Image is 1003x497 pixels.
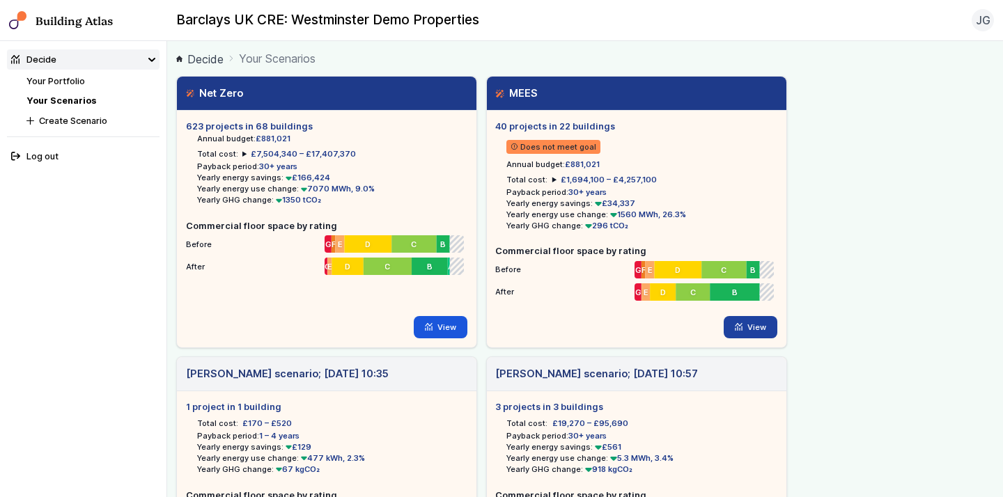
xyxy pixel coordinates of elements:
a: View [414,316,467,338]
button: JG [972,9,994,31]
span: B [734,286,740,297]
li: Payback period: [506,187,777,198]
h2: Barclays UK CRE: Westminster Demo Properties [176,11,479,29]
li: Yearly energy use change: [506,209,777,220]
li: Yearly energy use change: [197,183,467,194]
h3: MEES [495,86,537,101]
li: Yearly energy use change: [506,452,777,464]
span: 67 kgCO₂ [274,464,320,474]
span: G [325,239,331,250]
h5: 1 project in 1 building [186,400,467,413]
summary: Decide [7,49,160,70]
a: View [724,316,777,338]
h6: Total cost: [197,148,238,159]
button: Create Scenario [22,111,160,131]
span: 5.3 MWh, 3.4% [608,453,674,463]
span: D [661,286,667,297]
span: 30+ years [568,187,607,197]
h3: Net Zero [186,86,243,101]
span: 1560 MWh, 26.3% [608,210,686,219]
summary: £7,504,340 – £17,407,370 [242,148,356,159]
li: Yearly GHG change: [506,220,777,231]
li: Payback period: [506,430,777,441]
li: Annual budget: [506,159,777,170]
span: £170 – £520 [242,418,292,429]
h6: Total cost: [197,418,238,429]
span: E [648,264,653,275]
span: D [676,264,682,275]
span: £881,021 [565,159,600,169]
li: Before [495,258,777,276]
span: E [644,286,648,297]
span: 7070 MWh, 9.0% [299,184,375,194]
span: B [430,261,435,272]
span: Does not meet goal [506,140,600,153]
span: 1 – 4 years [259,431,300,441]
span: 30+ years [568,431,607,441]
span: C [692,286,697,297]
span: E [338,239,343,250]
h6: Total cost: [506,418,547,429]
span: G [635,264,641,275]
span: 918 kgCO₂ [583,464,632,474]
span: JG [976,12,990,29]
li: Before [186,232,467,251]
span: £129 [283,442,312,452]
li: Yearly energy savings: [506,441,777,452]
li: Yearly energy use change: [197,452,467,464]
span: 1350 tCO₂ [274,195,322,205]
li: Yearly energy savings: [506,198,777,209]
span: 296 tCO₂ [583,221,628,230]
li: Payback period: [197,430,467,441]
span: £34,337 [593,198,635,208]
h3: [PERSON_NAME] scenario; [DATE] 10:57 [495,366,698,381]
a: Your Portfolio [26,76,85,86]
h5: 40 projects in 22 buildings [495,120,777,133]
button: Log out [7,146,160,166]
span: G [325,261,327,272]
h5: 623 projects in 68 buildings [186,120,467,133]
span: Your Scenarios [239,50,316,67]
h6: Total cost: [506,174,547,185]
span: D [366,239,372,250]
h5: Commercial floor space by rating [495,244,777,258]
h5: Commercial floor space by rating [186,219,467,232]
span: £1,694,100 – £4,257,100 [561,175,657,184]
li: Annual budget: [197,133,467,144]
span: C [723,264,729,275]
summary: £1,694,100 – £4,257,100 [552,174,657,185]
span: £19,270 – £95,690 [552,418,628,429]
span: 30+ years [259,161,297,171]
span: £166,424 [283,173,331,182]
span: F [332,239,336,250]
li: After [495,281,777,299]
span: £7,504,340 – £17,407,370 [251,149,356,159]
span: 477 kWh, 2.3% [299,453,366,463]
li: Yearly GHG change: [197,194,467,205]
span: C [387,261,392,272]
li: Yearly GHG change: [506,464,777,475]
span: £561 [593,442,621,452]
span: E [328,261,332,272]
h3: [PERSON_NAME] scenario; [DATE] 10:35 [186,366,389,381]
a: Decide [176,51,224,68]
span: B [443,239,449,250]
div: Decide [11,53,56,66]
span: D [345,261,351,272]
h5: 3 projects in 3 buildings [495,400,777,413]
li: After [186,255,467,273]
li: Yearly energy savings: [197,441,467,452]
li: Payback period: [197,161,467,172]
a: Your Scenarios [26,95,96,106]
span: £881,021 [256,134,290,143]
img: main-0bbd2752.svg [9,11,27,29]
span: F [642,264,646,275]
li: Yearly GHG change: [197,464,467,475]
span: G [635,286,641,297]
span: C [414,239,419,250]
span: B [753,264,759,275]
li: Yearly energy savings: [197,172,467,183]
span: A [451,261,453,272]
